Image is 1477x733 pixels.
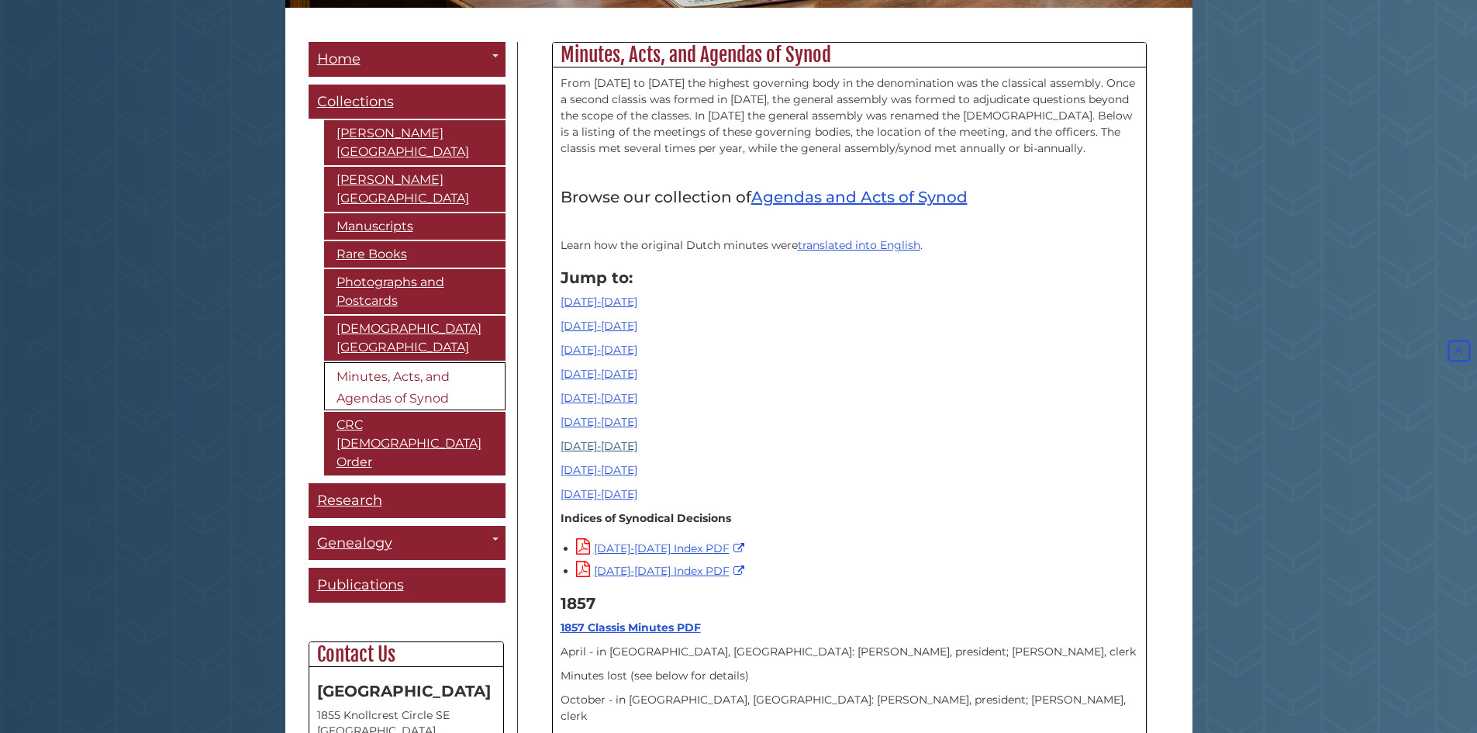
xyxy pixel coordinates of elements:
a: [DATE]-[DATE] [561,319,637,333]
p: October - in [GEOGRAPHIC_DATA], [GEOGRAPHIC_DATA]: [PERSON_NAME], president; [PERSON_NAME], clerk [561,692,1138,724]
strong: Indices of Synodical Decisions [561,511,731,525]
a: Minutes, Acts, and Agendas of Synod [324,362,506,410]
span: Genealogy [317,534,392,551]
h2: Minutes, Acts, and Agendas of Synod [553,43,1146,67]
a: Manuscripts [324,213,506,240]
strong: [GEOGRAPHIC_DATA] [317,682,491,700]
a: [DATE]-[DATE] [561,343,637,357]
strong: Jump to: [561,268,633,287]
p: Minutes lost (see below for details) [561,668,1138,684]
a: CRC [DEMOGRAPHIC_DATA] Order [324,412,506,475]
a: 1857 Classis Minutes PDF [561,621,701,634]
a: [DATE]-[DATE] Index PDF [576,564,748,578]
a: Back to Top [1444,344,1473,358]
p: From [DATE] to [DATE] the highest governing body in the denomination was the classical assembly. ... [561,75,1138,157]
b: 1857 [561,594,595,613]
a: Research [309,483,506,518]
p: April - in [GEOGRAPHIC_DATA], [GEOGRAPHIC_DATA]: [PERSON_NAME], president; [PERSON_NAME], clerk [561,644,1138,660]
a: Photographs and Postcards [324,269,506,314]
a: translated into English [798,238,920,252]
a: Home [309,42,506,77]
span: Home [317,50,361,67]
a: Collections [309,85,506,119]
span: Collections [317,93,394,110]
a: Publications [309,568,506,603]
a: [PERSON_NAME][GEOGRAPHIC_DATA] [324,120,506,165]
p: Learn how the original Dutch minutes were . [561,237,1138,254]
h2: Contact Us [309,642,503,667]
a: [PERSON_NAME][GEOGRAPHIC_DATA] [324,167,506,212]
span: Publications [317,576,404,593]
h4: Browse our collection of [561,188,1138,206]
a: Agendas and Acts of Synod [751,188,968,206]
a: [DATE]-[DATE] [561,439,637,453]
a: [DATE]-[DATE] [561,391,637,405]
a: [DATE]-[DATE] [561,367,637,381]
a: [DEMOGRAPHIC_DATA][GEOGRAPHIC_DATA] [324,316,506,361]
a: [DATE]-[DATE] Index PDF [576,541,748,555]
a: [DATE]-[DATE] [561,295,637,309]
span: Research [317,492,382,509]
a: [DATE]-[DATE] [561,415,637,429]
a: [DATE]-[DATE] [561,487,637,501]
a: Rare Books [324,241,506,268]
a: Genealogy [309,526,506,561]
a: [DATE]-[DATE] [561,463,637,477]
